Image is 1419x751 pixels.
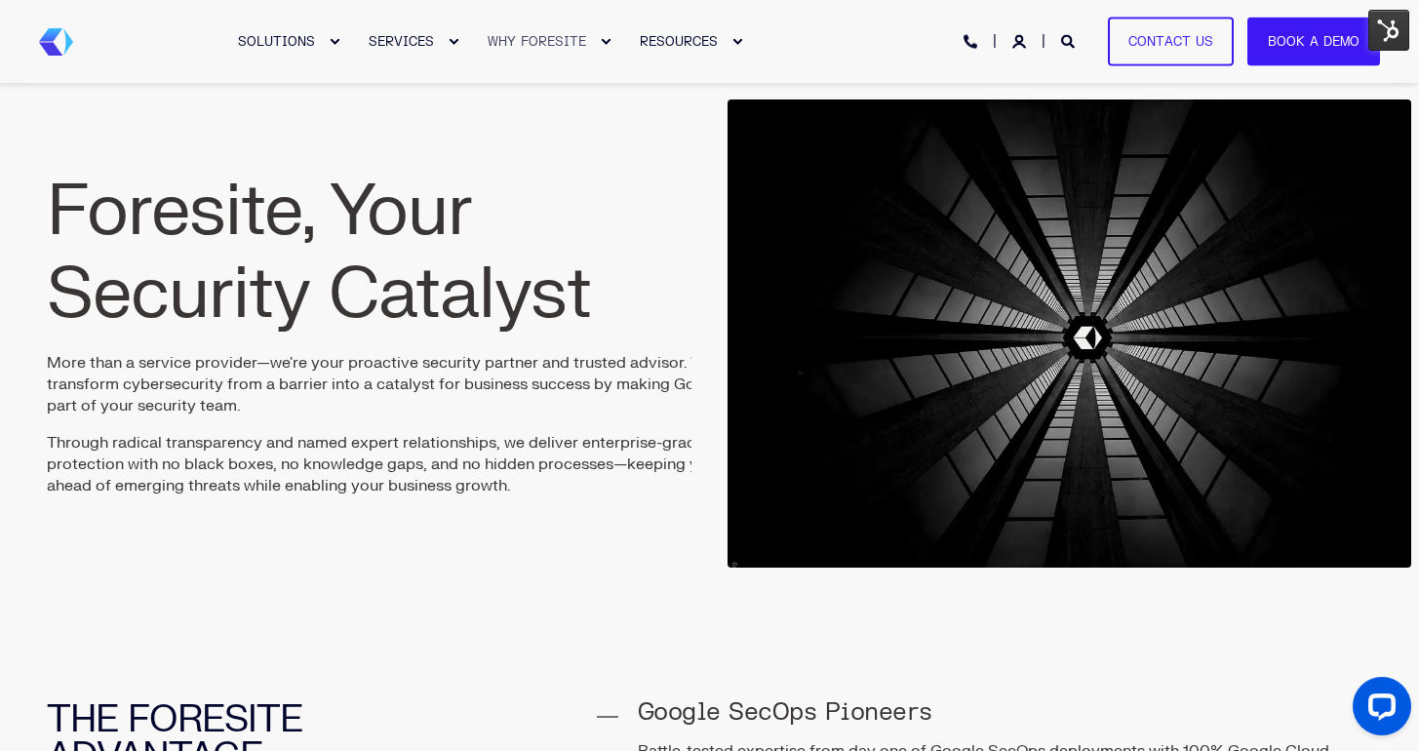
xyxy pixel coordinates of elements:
[39,28,73,56] img: Foresite brand mark, a hexagon shape of blues with a directional arrow to the right hand side
[1368,10,1409,51] img: HubSpot Tools Menu Toggle
[238,33,315,49] span: SOLUTIONS
[1061,32,1079,49] a: Open Search
[47,171,731,336] h1: Foresite, Your Security Catalyst
[640,33,718,49] span: RESOURCES
[600,36,611,48] div: Expand WHY FORESITE
[731,36,743,48] div: Expand RESOURCES
[728,99,1412,568] img: A series of diminishing size hexagons with powerful connecting lines through each corner towards ...
[1337,669,1419,751] iframe: LiveChat chat widget
[488,33,586,49] span: WHY FORESITE
[448,36,459,48] div: Expand SERVICES
[1108,17,1234,66] a: Contact Us
[638,701,1373,725] h4: Google SecOps Pioneers
[47,432,731,496] p: Through radical transparency and named expert relationships, we deliver enterprise-grade protecti...
[47,352,731,416] p: More than a service provider—we're your proactive security partner and trusted advisor. We transf...
[329,36,340,48] div: Expand SOLUTIONS
[1012,32,1030,49] a: Login
[1247,17,1380,66] a: Book a Demo
[39,28,73,56] a: Back to Home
